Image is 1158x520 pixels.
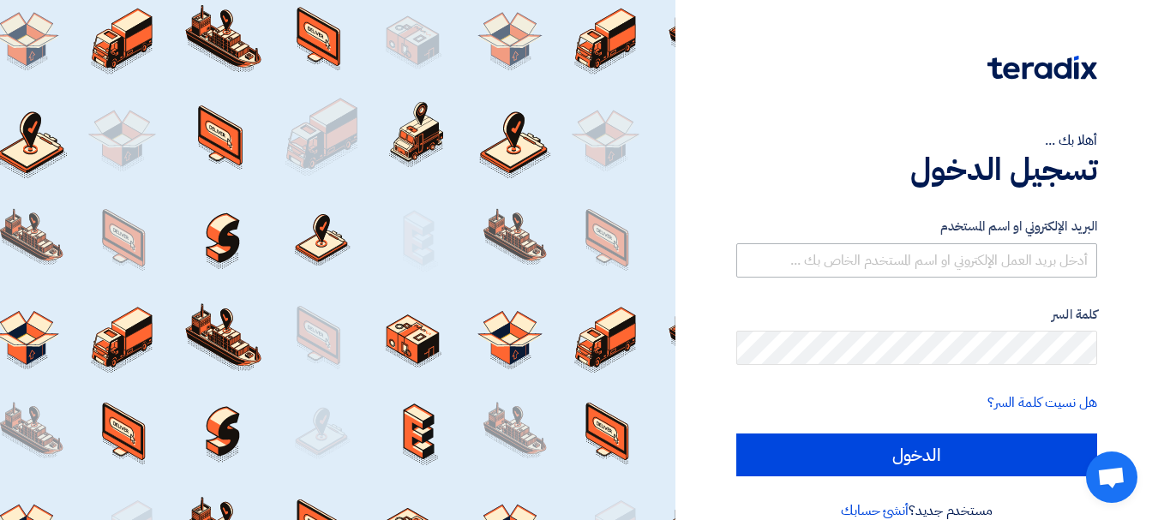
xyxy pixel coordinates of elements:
input: أدخل بريد العمل الإلكتروني او اسم المستخدم الخاص بك ... [736,243,1097,278]
input: الدخول [736,433,1097,476]
label: كلمة السر [736,305,1097,325]
a: هل نسيت كلمة السر؟ [987,392,1097,413]
img: Teradix logo [987,56,1097,80]
label: البريد الإلكتروني او اسم المستخدم [736,217,1097,236]
div: Open chat [1086,451,1137,503]
div: أهلا بك ... [736,130,1097,151]
h1: تسجيل الدخول [736,151,1097,188]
